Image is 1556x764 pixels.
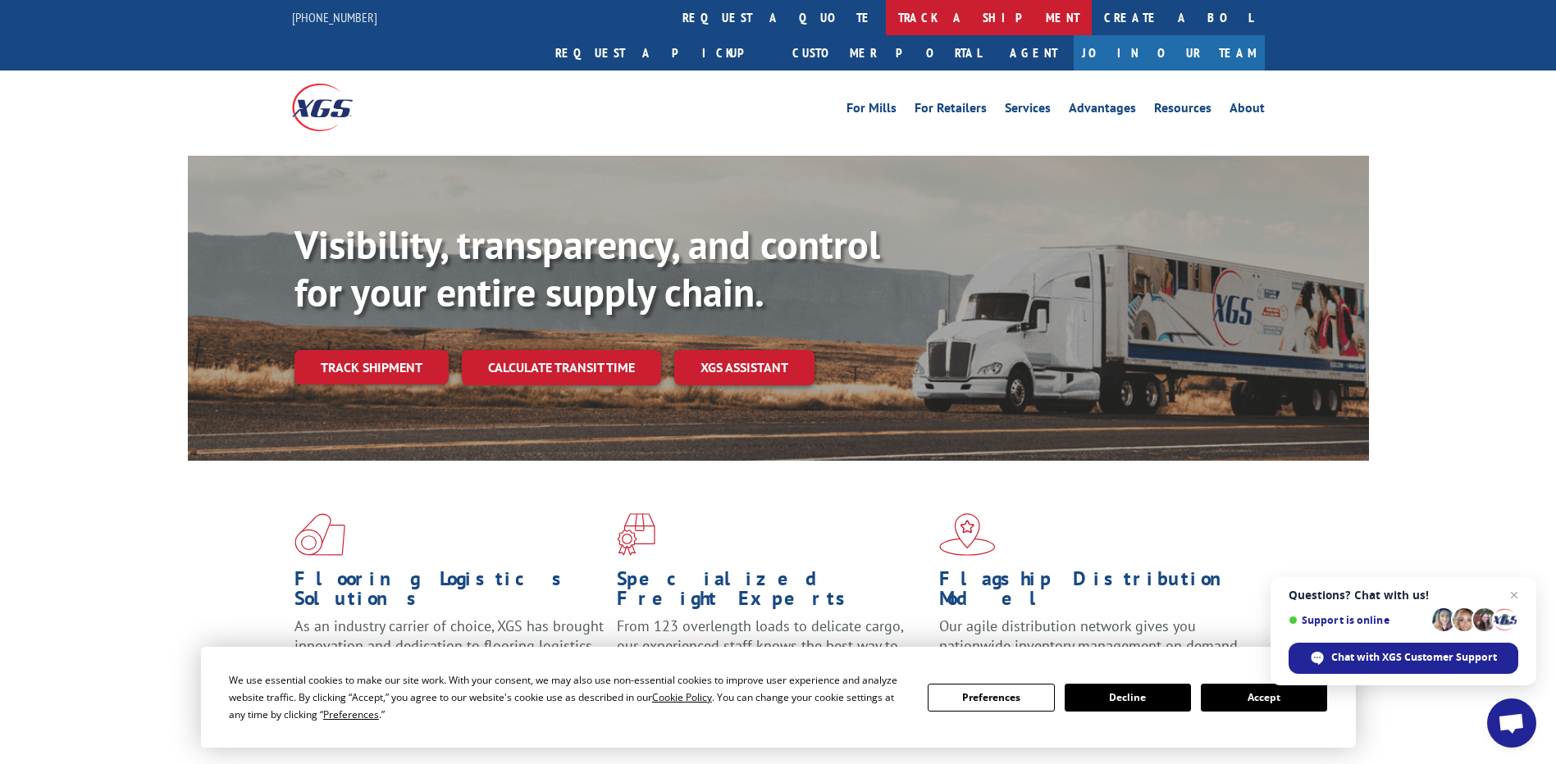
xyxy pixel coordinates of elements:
[674,350,815,385] a: XGS ASSISTANT
[1069,102,1136,120] a: Advantages
[1331,650,1497,665] span: Chat with XGS Customer Support
[1065,684,1191,712] button: Decline
[543,35,780,70] a: Request a pickup
[1154,102,1211,120] a: Resources
[462,350,661,385] a: Calculate transit time
[294,219,880,317] b: Visibility, transparency, and control for your entire supply chain.
[1487,698,1536,748] div: Open chat
[617,569,927,616] h1: Specialized Freight Experts
[780,35,993,70] a: Customer Portal
[1504,585,1524,605] span: Close chat
[617,616,927,689] p: From 123 overlength loads to delicate cargo, our experienced staff knows the best way to move you...
[1230,102,1265,120] a: About
[294,350,449,384] a: Track shipment
[939,569,1249,616] h1: Flagship Distribution Model
[1289,614,1426,626] span: Support is online
[294,513,345,556] img: xgs-icon-total-supply-chain-intelligence-red
[939,616,1241,655] span: Our agile distribution network gives you nationwide inventory management on demand.
[1201,684,1327,712] button: Accept
[1005,102,1051,120] a: Services
[1289,589,1518,602] span: Questions? Chat with us!
[915,102,987,120] a: For Retailers
[939,513,996,556] img: xgs-icon-flagship-distribution-model-red
[294,616,604,675] span: As an industry carrier of choice, XGS has brought innovation and dedication to flooring logistics...
[617,513,655,556] img: xgs-icon-focused-on-flooring-red
[928,684,1054,712] button: Preferences
[229,671,908,723] div: We use essential cookies to make our site work. With your consent, we may also use non-essential ...
[323,707,379,721] span: Preferences
[652,690,712,704] span: Cookie Policy
[1289,643,1518,674] div: Chat with XGS Customer Support
[201,647,1356,748] div: Cookie Consent Prompt
[292,9,377,25] a: [PHONE_NUMBER]
[993,35,1074,70] a: Agent
[846,102,897,120] a: For Mills
[294,569,605,616] h1: Flooring Logistics Solutions
[1074,35,1265,70] a: Join Our Team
